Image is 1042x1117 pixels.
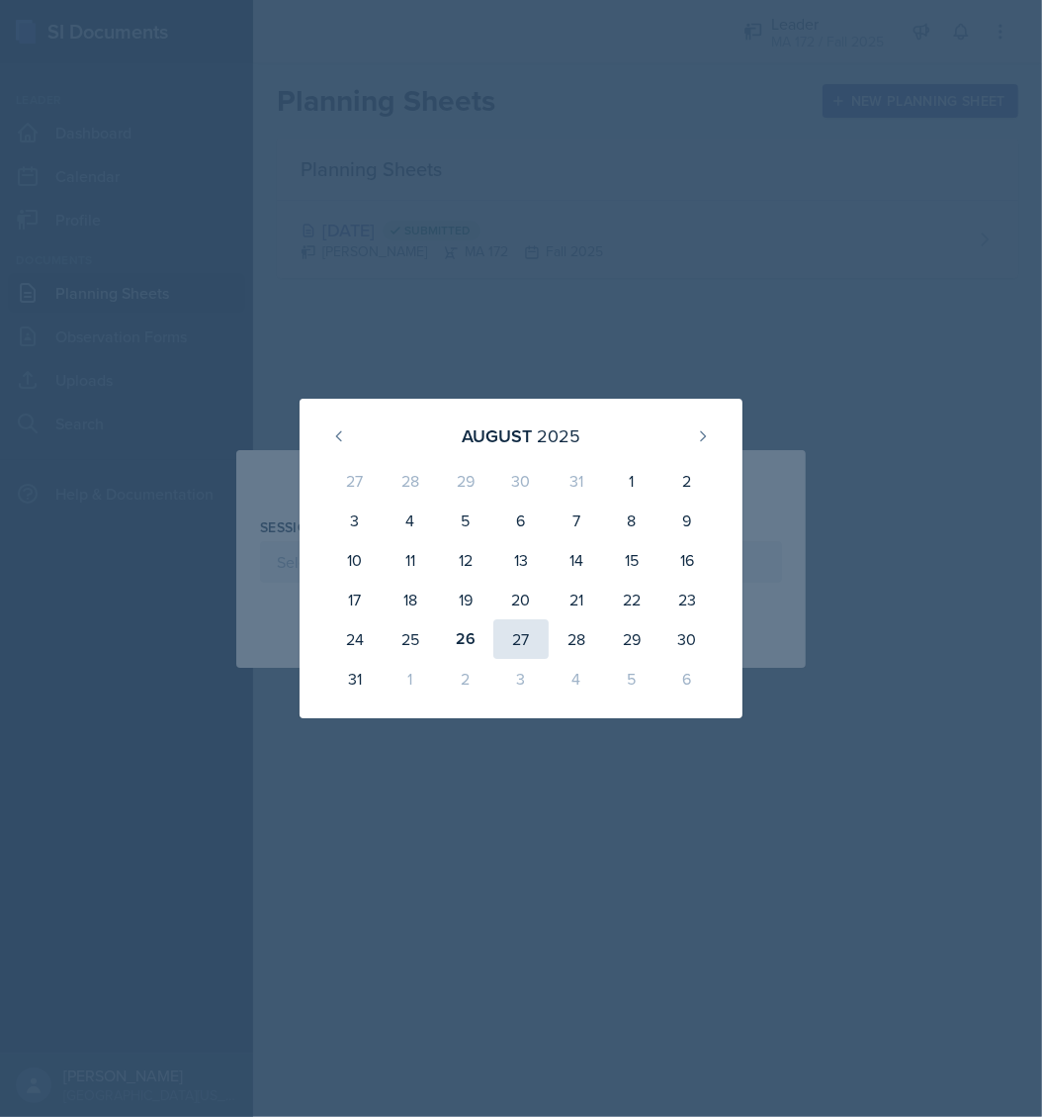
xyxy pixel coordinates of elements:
[327,659,383,698] div: 31
[604,501,659,540] div: 8
[438,461,493,501] div: 29
[438,540,493,580] div: 12
[549,580,604,619] div: 21
[493,619,549,659] div: 27
[549,501,604,540] div: 7
[493,540,549,580] div: 13
[659,501,715,540] div: 9
[327,461,383,501] div: 27
[327,580,383,619] div: 17
[438,659,493,698] div: 2
[462,422,532,449] div: August
[537,422,580,449] div: 2025
[327,501,383,540] div: 3
[659,540,715,580] div: 16
[604,619,659,659] div: 29
[383,501,438,540] div: 4
[659,619,715,659] div: 30
[549,659,604,698] div: 4
[604,659,659,698] div: 5
[327,619,383,659] div: 24
[383,540,438,580] div: 11
[493,461,549,501] div: 30
[438,501,493,540] div: 5
[383,461,438,501] div: 28
[659,461,715,501] div: 2
[659,580,715,619] div: 23
[493,659,549,698] div: 3
[383,659,438,698] div: 1
[438,619,493,659] div: 26
[493,501,549,540] div: 6
[549,619,604,659] div: 28
[659,659,715,698] div: 6
[549,461,604,501] div: 31
[549,540,604,580] div: 14
[604,580,659,619] div: 22
[438,580,493,619] div: 19
[493,580,549,619] div: 20
[604,540,659,580] div: 15
[383,580,438,619] div: 18
[383,619,438,659] div: 25
[604,461,659,501] div: 1
[327,540,383,580] div: 10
